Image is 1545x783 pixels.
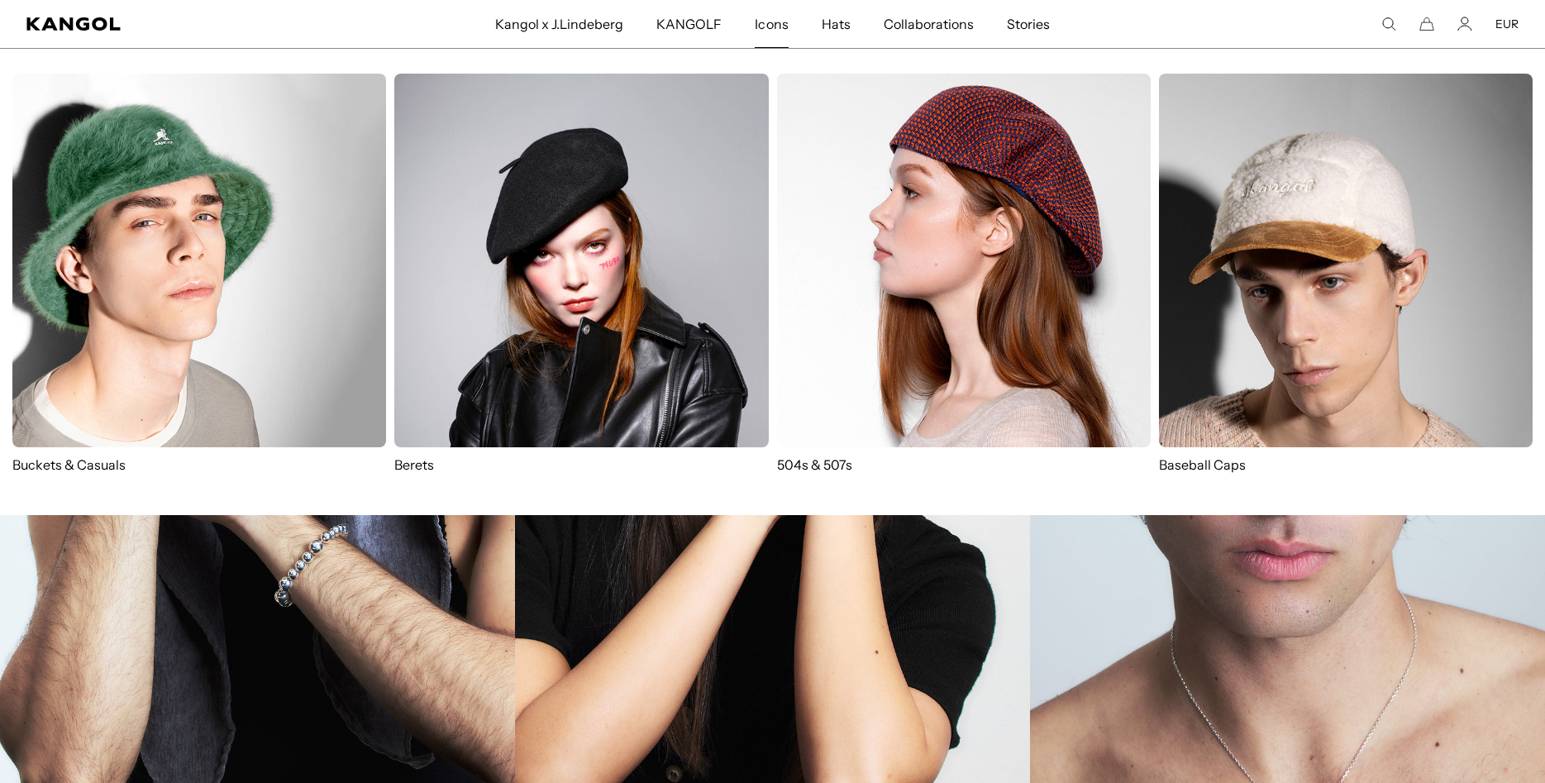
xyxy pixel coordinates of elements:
summary: Search here [1381,17,1396,31]
a: Berets [394,74,768,474]
a: Account [1457,17,1472,31]
a: Kangol [26,17,327,31]
a: Buckets & Casuals [12,74,386,474]
button: Cart [1419,17,1434,31]
a: 504s & 507s [777,74,1151,474]
button: EUR [1495,17,1519,31]
a: Baseball Caps [1159,74,1533,490]
p: Berets [394,456,768,474]
p: Baseball Caps [1159,456,1533,474]
p: 504s & 507s [777,456,1151,474]
p: Buckets & Casuals [12,456,386,474]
